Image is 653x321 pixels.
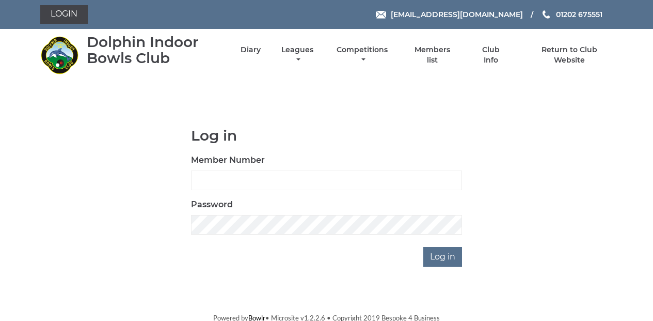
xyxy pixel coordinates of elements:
[556,10,602,19] span: 01202 675551
[543,10,550,19] img: Phone us
[40,36,79,74] img: Dolphin Indoor Bowls Club
[40,5,88,24] a: Login
[391,10,523,19] span: [EMAIL_ADDRESS][DOMAIN_NAME]
[335,45,391,65] a: Competitions
[541,9,602,20] a: Phone us 01202 675551
[376,11,386,19] img: Email
[525,45,613,65] a: Return to Club Website
[241,45,261,55] a: Diary
[87,34,222,66] div: Dolphin Indoor Bowls Club
[423,247,462,267] input: Log in
[191,154,265,166] label: Member Number
[279,45,316,65] a: Leagues
[191,128,462,144] h1: Log in
[408,45,456,65] a: Members list
[191,198,233,211] label: Password
[474,45,508,65] a: Club Info
[376,9,523,20] a: Email [EMAIL_ADDRESS][DOMAIN_NAME]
